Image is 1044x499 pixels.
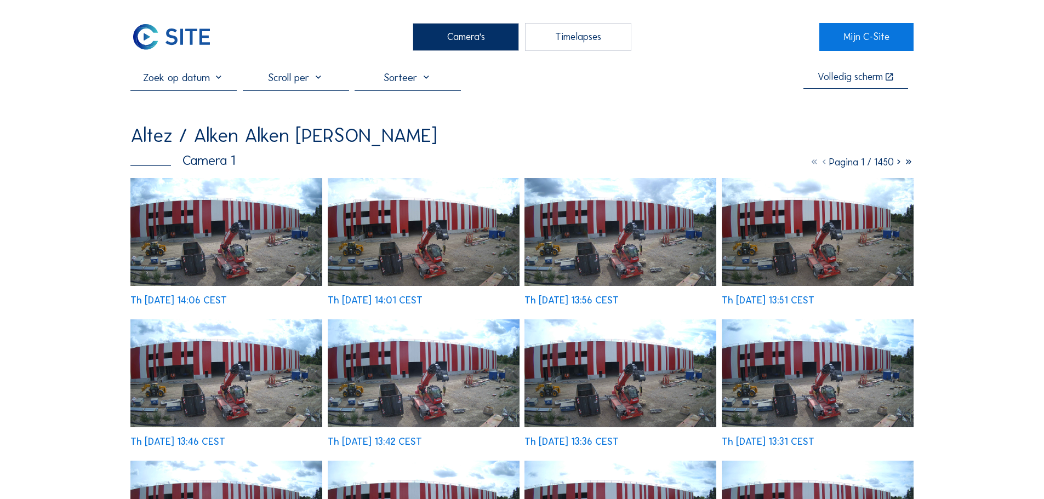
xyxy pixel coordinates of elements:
[130,23,213,50] img: C-SITE Logo
[829,156,894,168] span: Pagina 1 / 1450
[524,296,619,306] div: Th [DATE] 13:56 CEST
[818,72,883,83] div: Volledig scherm
[130,319,322,427] img: image_52849895
[524,437,619,447] div: Th [DATE] 13:36 CEST
[130,154,235,168] div: Camera 1
[524,319,716,427] img: image_52849632
[328,319,520,427] img: image_52849786
[328,437,422,447] div: Th [DATE] 13:42 CEST
[130,178,322,286] img: image_52850441
[328,178,520,286] img: image_52850308
[130,23,224,50] a: C-SITE Logo
[130,71,237,84] input: Zoek op datum 󰅀
[525,23,631,50] div: Timelapses
[722,296,814,306] div: Th [DATE] 13:51 CEST
[722,178,914,286] img: image_52850026
[413,23,519,50] div: Camera's
[524,178,716,286] img: image_52850172
[722,437,814,447] div: Th [DATE] 13:31 CEST
[722,319,914,427] img: image_52849492
[130,296,227,306] div: Th [DATE] 14:06 CEST
[328,296,423,306] div: Th [DATE] 14:01 CEST
[130,125,437,145] div: Altez / Alken Alken [PERSON_NAME]
[130,437,225,447] div: Th [DATE] 13:46 CEST
[819,23,913,50] a: Mijn C-Site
